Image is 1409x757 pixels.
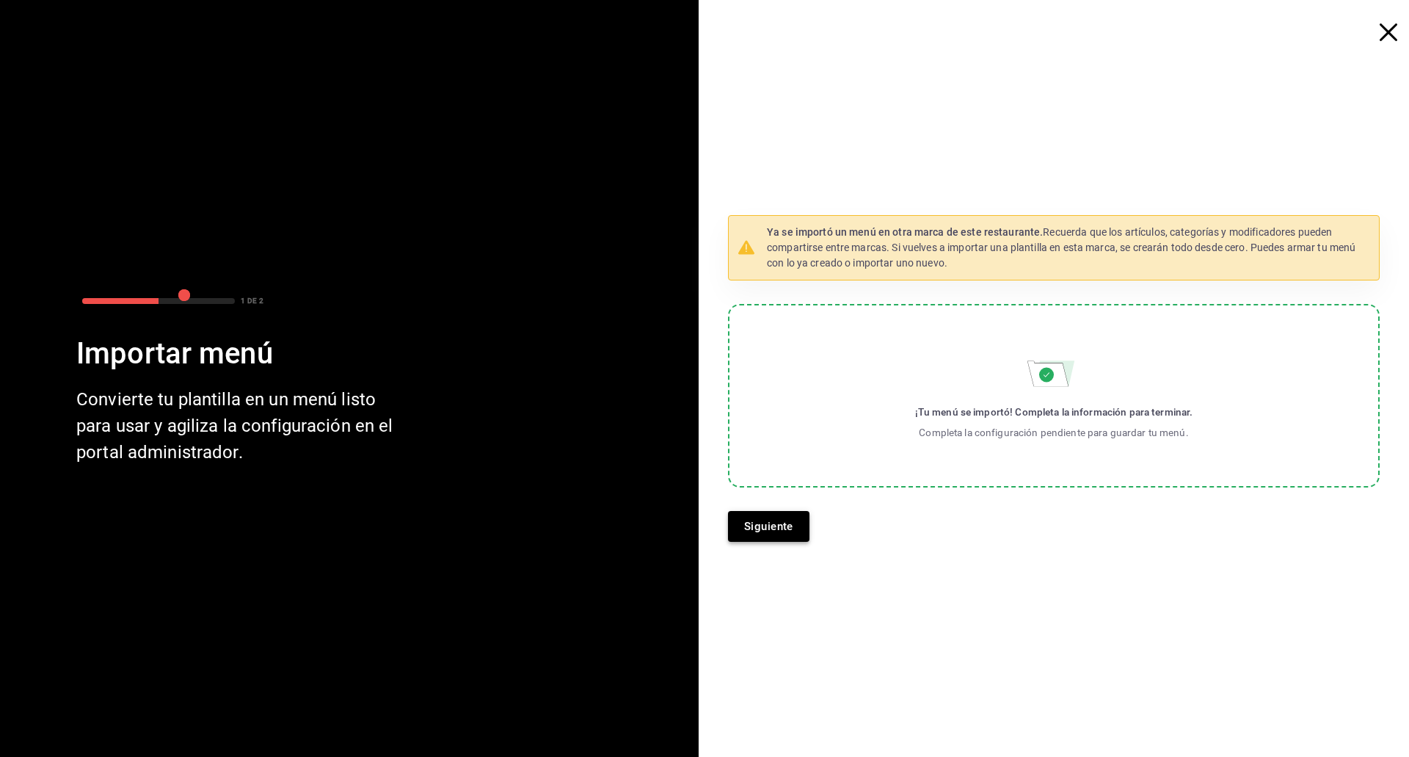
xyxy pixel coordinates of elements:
[728,511,809,542] button: Siguiente
[915,405,1193,419] div: ¡Tu menú se importó! Completa la información para terminar.
[728,304,1380,488] label: Importar menú
[76,386,405,466] div: Convierte tu plantilla en un menú listo para usar y agiliza la configuración en el portal adminis...
[241,295,263,306] div: 1 DE 2
[767,225,1370,271] p: Recuerda que los artículos, categorías y modificadores pueden compartirse entre marcas. Si vuelve...
[767,226,1043,238] strong: Ya se importó un menú en otra marca de este restaurante.
[915,425,1193,440] div: Completa la configuración pendiente para guardar tu menú.
[76,333,405,374] div: Importar menú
